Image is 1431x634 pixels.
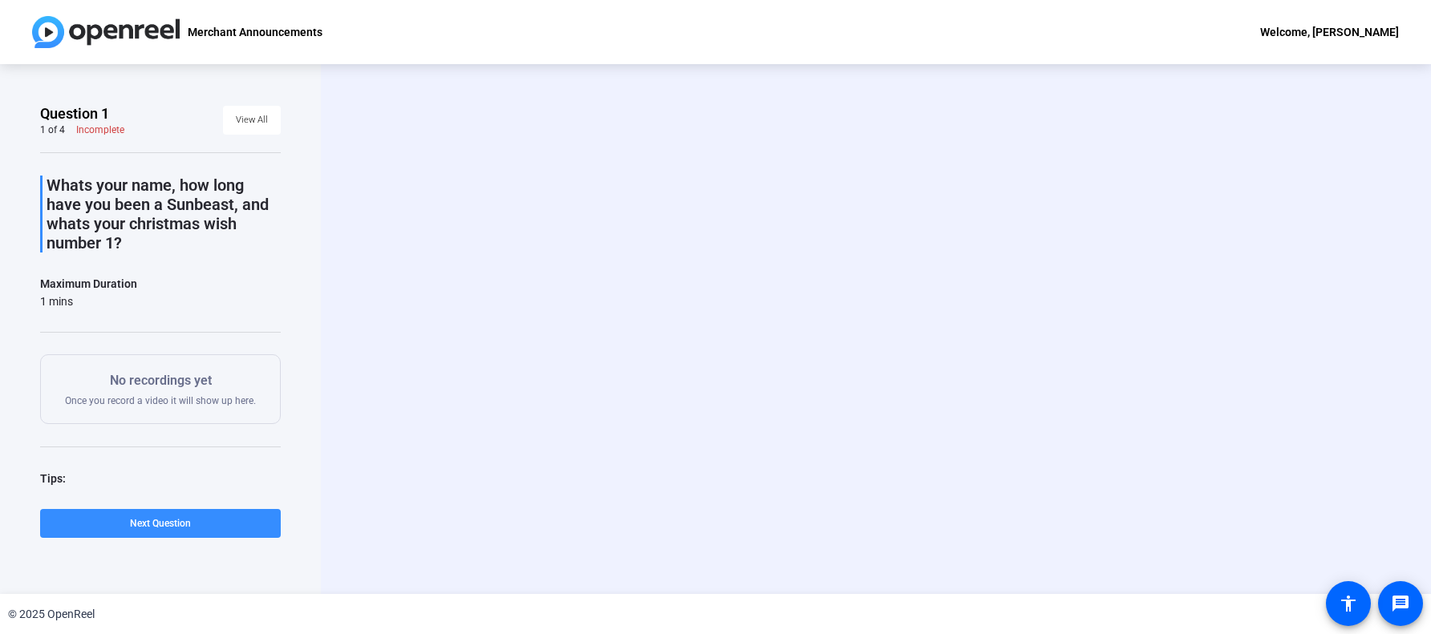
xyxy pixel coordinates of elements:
div: Welcome, [PERSON_NAME] [1260,22,1399,42]
div: © 2025 OpenReel [8,606,95,623]
div: Incomplete [76,123,124,136]
div: Tips: [40,469,281,488]
img: OpenReel logo [32,16,180,48]
button: View All [223,106,281,135]
div: Once you record a video it will show up here. [65,371,256,407]
div: 1 of 4 [40,123,65,136]
span: View All [236,108,268,132]
p: Whats your name, how long have you been a Sunbeast, and whats your christmas wish number 1? [47,176,281,252]
mat-icon: accessibility [1339,594,1358,613]
span: Question 1 [40,104,109,123]
div: Maximum Duration [40,274,137,293]
p: Merchant Announcements [188,22,322,42]
p: No recordings yet [65,371,256,390]
button: Next Question [40,509,281,538]
span: Next Question [130,518,191,529]
div: 1 mins [40,293,137,309]
mat-icon: message [1391,594,1410,613]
